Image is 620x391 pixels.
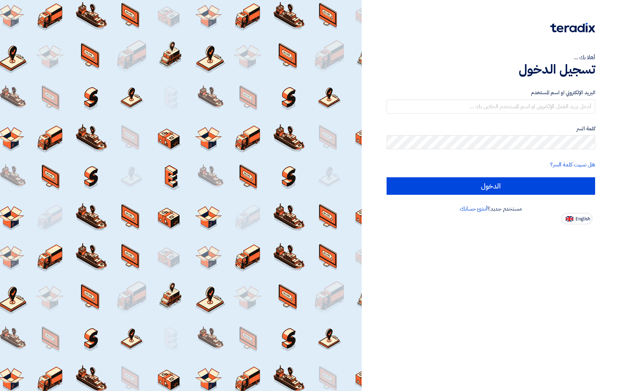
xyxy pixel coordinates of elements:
div: مستخدم جديد؟ [387,205,595,213]
a: أنشئ حسابك [460,205,488,213]
a: هل نسيت كلمة السر؟ [550,160,595,169]
h1: تسجيل الدخول [387,62,595,77]
input: أدخل بريد العمل الإلكتروني او اسم المستخدم الخاص بك ... [387,100,595,114]
img: Teradix logo [550,23,595,33]
img: en-US.png [566,216,573,221]
label: البريد الإلكتروني او اسم المستخدم [387,89,595,97]
button: English [561,213,592,224]
div: أهلا بك ... [387,53,595,62]
label: كلمة السر [387,125,595,133]
span: English [575,217,590,221]
input: الدخول [387,177,595,195]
